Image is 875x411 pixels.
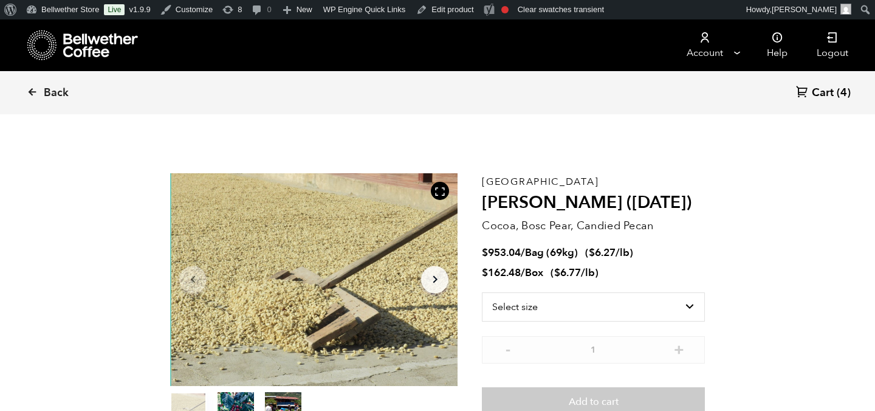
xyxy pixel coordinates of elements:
bdi: 6.27 [589,246,616,260]
a: Cart (4) [796,85,851,102]
span: Back [44,86,69,100]
span: ( ) [585,246,633,260]
div: Focus keyphrase not set [501,6,509,13]
a: Help [752,19,802,71]
h2: [PERSON_NAME] ([DATE]) [482,193,705,213]
bdi: 162.48 [482,266,521,280]
a: Live [104,4,125,15]
bdi: 953.04 [482,246,521,260]
span: Cart [812,86,834,100]
span: $ [482,246,488,260]
bdi: 6.77 [554,266,581,280]
span: (4) [837,86,851,100]
span: $ [482,266,488,280]
button: - [500,342,515,354]
button: + [671,342,687,354]
span: [PERSON_NAME] [772,5,837,14]
span: /lb [581,266,595,280]
span: Box [525,266,543,280]
span: $ [554,266,560,280]
span: $ [589,246,595,260]
span: ( ) [551,266,599,280]
p: Cocoa, Bosc Pear, Candied Pecan [482,218,705,234]
a: Logout [802,19,863,71]
span: Bag (69kg) [525,246,578,260]
span: / [521,246,525,260]
a: Account [667,19,742,71]
span: /lb [616,246,630,260]
span: / [521,266,525,280]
